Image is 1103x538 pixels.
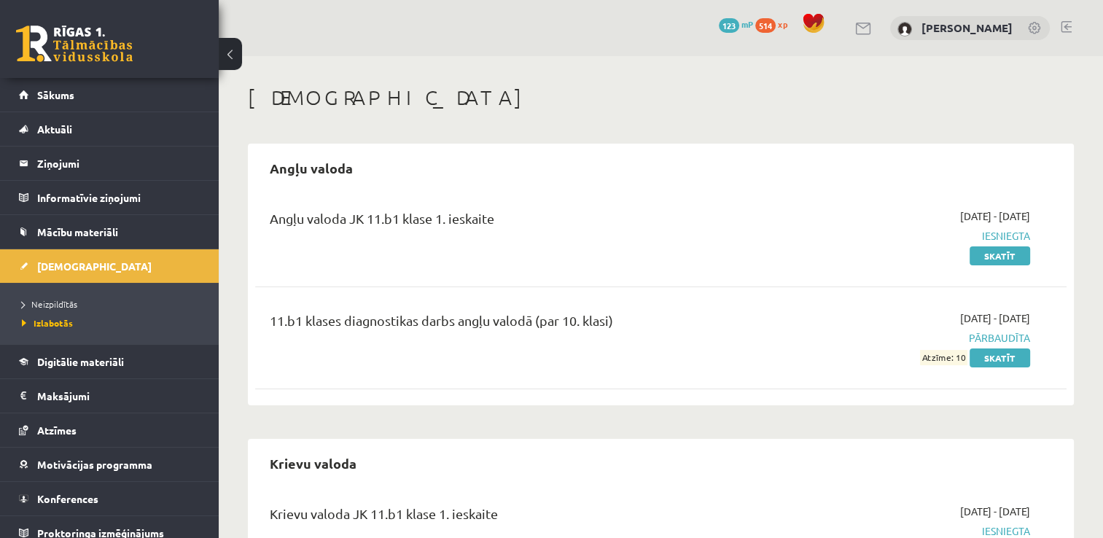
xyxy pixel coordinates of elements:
[778,18,787,30] span: xp
[960,208,1030,224] span: [DATE] - [DATE]
[37,88,74,101] span: Sākums
[37,492,98,505] span: Konferences
[19,78,200,112] a: Sākums
[22,297,204,311] a: Neizpildītās
[970,246,1030,265] a: Skatīt
[255,151,367,185] h2: Angļu valoda
[37,424,77,437] span: Atzīmes
[270,311,769,338] div: 11.b1 klases diagnostikas darbs angļu valodā (par 10. klasi)
[37,260,152,273] span: [DEMOGRAPHIC_DATA]
[755,18,795,30] a: 514 xp
[248,85,1074,110] h1: [DEMOGRAPHIC_DATA]
[37,225,118,238] span: Mācību materiāli
[19,379,200,413] a: Maksājumi
[37,355,124,368] span: Digitālie materiāli
[37,379,200,413] legend: Maksājumi
[270,504,769,531] div: Krievu valoda JK 11.b1 klase 1. ieskaite
[755,18,776,33] span: 514
[37,458,152,471] span: Motivācijas programma
[19,482,200,515] a: Konferences
[970,348,1030,367] a: Skatīt
[791,228,1030,243] span: Iesniegta
[920,350,967,365] span: Atzīme: 10
[19,215,200,249] a: Mācību materiāli
[960,311,1030,326] span: [DATE] - [DATE]
[897,22,912,36] img: Iveta Eglīte
[19,413,200,447] a: Atzīmes
[19,147,200,180] a: Ziņojumi
[37,147,200,180] legend: Ziņojumi
[22,317,73,329] span: Izlabotās
[791,330,1030,346] span: Pārbaudīta
[719,18,753,30] a: 123 mP
[22,316,204,330] a: Izlabotās
[19,112,200,146] a: Aktuāli
[16,26,133,62] a: Rīgas 1. Tālmācības vidusskola
[255,446,371,480] h2: Krievu valoda
[22,298,77,310] span: Neizpildītās
[19,345,200,378] a: Digitālie materiāli
[921,20,1013,35] a: [PERSON_NAME]
[719,18,739,33] span: 123
[270,208,769,235] div: Angļu valoda JK 11.b1 klase 1. ieskaite
[19,448,200,481] a: Motivācijas programma
[37,181,200,214] legend: Informatīvie ziņojumi
[741,18,753,30] span: mP
[19,181,200,214] a: Informatīvie ziņojumi
[37,122,72,136] span: Aktuāli
[19,249,200,283] a: [DEMOGRAPHIC_DATA]
[960,504,1030,519] span: [DATE] - [DATE]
